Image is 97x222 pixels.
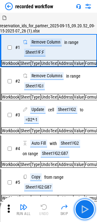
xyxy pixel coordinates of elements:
[60,203,68,211] img: Skip
[76,4,81,9] img: Support
[57,106,77,114] div: Sheet1!G2
[15,45,20,50] span: # 1
[2,195,20,201] td: Workbook
[20,128,31,134] td: Sheet
[2,162,20,168] td: Workbook
[17,212,31,216] div: Run All
[24,184,53,191] div: Sheet1!G2:G87
[70,74,80,79] div: range
[53,175,64,180] div: range
[2,60,20,66] td: Workbook
[58,162,73,168] td: Address
[24,49,45,56] div: Sheet1!F:F
[41,162,58,168] td: UndoText
[20,162,31,168] td: Sheet
[15,112,20,117] span: # 3
[64,40,67,45] div: in
[80,108,83,112] div: to
[30,173,42,181] div: Copy
[31,60,41,66] td: Type
[20,203,27,211] img: Run All
[68,40,79,45] div: range
[73,128,85,134] td: Value
[15,180,20,185] span: # 5
[50,141,57,146] div: with
[41,195,58,201] td: UndoText
[23,151,27,156] div: on
[2,128,20,134] td: Workbook
[59,140,80,147] div: Sheet1!G2
[31,162,41,168] td: Type
[73,94,85,100] td: Value
[41,150,69,157] div: Sheet1!G2:G87
[41,128,58,134] td: UndoText
[15,3,53,10] div: recorded workflow
[15,79,20,84] span: # 2
[84,3,92,10] img: Settings menu
[54,202,74,217] button: Skip
[2,94,20,100] td: Workbook
[24,82,45,90] div: Sheet1!G:I
[31,128,41,134] td: Type
[58,128,73,134] td: Address
[80,204,90,214] img: Main button
[30,106,45,114] div: Update
[20,195,31,201] td: Sheet
[58,94,73,100] td: Address
[31,94,41,100] td: Type
[31,195,41,201] td: Type
[28,151,38,156] div: range
[73,60,85,66] td: Value
[24,116,39,124] div: =D2*-1
[44,175,52,180] div: from
[41,94,58,100] td: UndoText
[15,146,20,151] span: # 4
[48,108,54,112] div: cell
[41,60,58,66] td: UndoText
[58,195,73,201] td: Address
[13,202,34,217] button: Run All
[20,60,31,66] td: Sheet
[73,195,85,201] td: Value
[5,3,13,10] img: Back
[30,38,62,46] div: Remove Column
[58,60,73,66] td: Address
[66,74,69,79] div: in
[73,162,85,168] td: Value
[60,212,68,216] div: Skip
[30,140,47,147] div: Auto Fill
[20,94,31,100] td: Sheet
[30,72,64,80] div: Remove Columns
